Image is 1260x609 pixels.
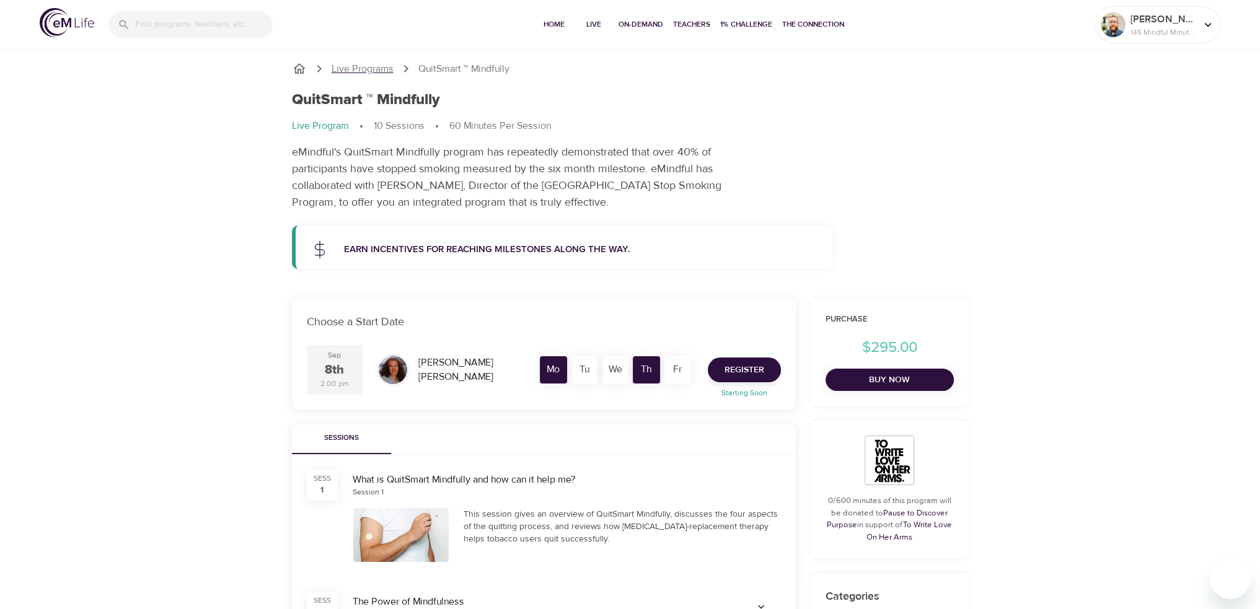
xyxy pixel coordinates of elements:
[1210,559,1250,599] iframe: Button to launch messaging window
[292,119,349,133] p: Live Program
[664,356,691,383] div: Fr
[413,351,528,389] div: [PERSON_NAME] [PERSON_NAME]
[135,11,273,38] input: Find programs, teachers, etc...
[464,508,781,545] div: This session gives an overview of QuitSmart Mindfully, discusses the four aspects of the quitting...
[314,595,331,606] div: SESS
[353,473,781,487] div: What is QuitSmart Mindfully and how can it help me?
[826,495,954,543] p: 0/600 minutes of this program will be donated to in support of
[579,18,609,31] span: Live
[292,61,969,76] nav: breadcrumb
[720,18,772,31] span: 1% Challenge
[866,520,952,542] a: To Write Love On Her Arms
[725,362,764,378] span: Register
[540,356,567,383] div: Mo
[292,119,969,134] nav: breadcrumb
[1101,12,1126,37] img: Remy Sharp
[314,473,331,484] div: SESS
[449,119,551,133] p: 60 Minutes Per Session
[619,18,663,31] span: On-Demand
[827,508,948,530] a: Pause to Discover Purpose
[539,18,569,31] span: Home
[40,8,94,37] img: logo
[700,387,788,398] p: Starting Soon
[353,595,726,609] div: The Power of Mindfulness
[353,487,384,497] div: Session 1
[826,369,954,392] button: Buy Now
[673,18,710,31] span: Teachers
[325,361,344,379] div: 8th
[328,350,341,361] div: Sep
[1130,12,1196,27] p: [PERSON_NAME]
[292,91,440,109] h1: QuitSmart ™ Mindfully
[307,313,781,330] p: Choose a Start Date
[374,119,425,133] p: 10 Sessions
[826,336,954,359] p: $295.00
[826,313,954,326] h6: Purchase
[292,144,757,211] p: eMindful's QuitSmart Mindfully program has repeatedly demonstrated that over 40% of participants ...
[344,243,819,257] p: Earn incentives for reaching milestones along the way.
[602,356,629,383] div: We
[633,356,660,383] div: Th
[782,18,844,31] span: The Connection
[1130,27,1196,38] p: 145 Mindful Minutes
[418,62,509,76] p: QuitSmart ™ Mindfully
[320,484,324,496] div: 1
[708,357,781,382] button: Register
[320,379,349,389] div: 2:00 pm
[835,372,944,388] span: Buy Now
[332,62,394,76] a: Live Programs
[571,356,598,383] div: Tu
[826,588,954,605] p: Categories
[299,432,384,445] span: Sessions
